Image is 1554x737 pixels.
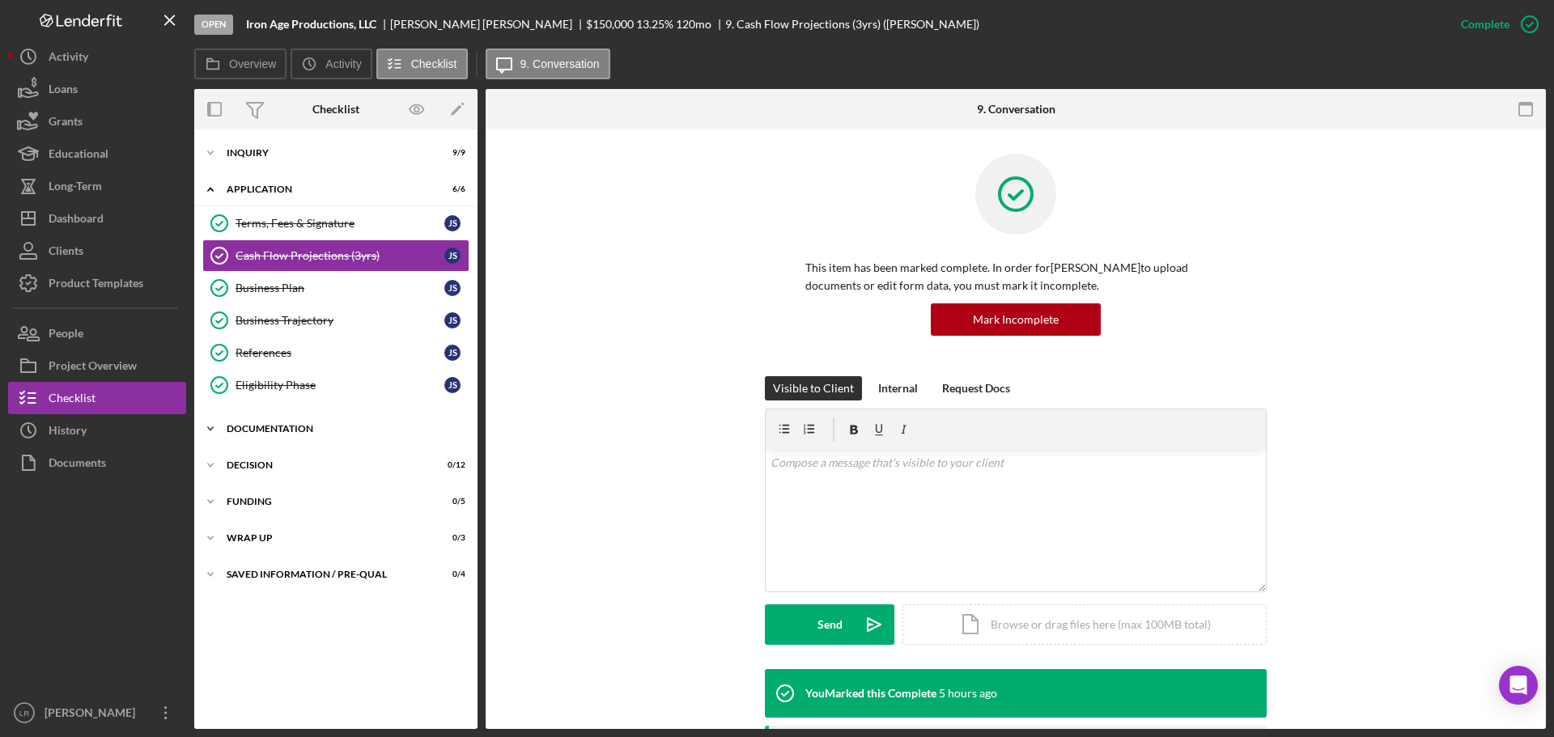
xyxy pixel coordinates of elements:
[934,376,1018,400] button: Request Docs
[49,414,87,451] div: History
[486,49,610,79] button: 9. Conversation
[49,73,78,109] div: Loans
[236,217,444,230] div: Terms, Fees & Signature
[444,280,461,296] div: J S
[676,18,711,31] div: 120 mo
[19,709,29,718] text: LR
[49,105,83,142] div: Grants
[436,533,465,543] div: 0 / 3
[227,424,457,434] div: Documentation
[436,460,465,470] div: 0 / 12
[8,40,186,73] button: Activity
[444,215,461,231] div: J S
[227,184,425,194] div: Application
[8,73,186,105] button: Loans
[8,382,186,414] a: Checklist
[390,18,586,31] div: [PERSON_NAME] [PERSON_NAME]
[49,138,108,174] div: Educational
[444,377,461,393] div: J S
[49,235,83,271] div: Clients
[8,170,186,202] button: Long-Term
[586,17,634,31] span: $150,000
[436,184,465,194] div: 6 / 6
[817,604,843,645] div: Send
[636,18,673,31] div: 13.25 %
[202,304,469,337] a: Business TrajectoryJS
[236,379,444,392] div: Eligibility Phase
[49,202,104,239] div: Dashboard
[8,138,186,170] button: Educational
[227,570,425,579] div: Saved Information / Pre-Qual
[291,49,372,79] button: Activity
[436,148,465,158] div: 9 / 9
[49,382,96,418] div: Checklist
[8,202,186,235] button: Dashboard
[194,49,287,79] button: Overview
[436,497,465,506] div: 0 / 5
[194,15,233,35] div: Open
[325,57,361,70] label: Activity
[202,272,469,304] a: Business PlanJS
[202,239,469,272] a: Cash Flow Projections (3yrs)JS
[939,687,997,700] time: 2025-09-25 20:18
[49,170,102,206] div: Long-Term
[1499,666,1538,705] div: Open Intercom Messenger
[977,103,1055,116] div: 9. Conversation
[1445,8,1546,40] button: Complete
[236,282,444,294] div: Business Plan
[40,697,146,733] div: [PERSON_NAME]
[202,369,469,401] a: Eligibility PhaseJS
[942,376,1010,400] div: Request Docs
[227,533,425,543] div: Wrap up
[227,148,425,158] div: Inquiry
[8,235,186,267] button: Clients
[202,207,469,239] a: Terms, Fees & SignatureJS
[236,346,444,359] div: References
[49,317,83,354] div: People
[8,697,186,729] button: LR[PERSON_NAME]
[765,604,894,645] button: Send
[931,303,1101,336] button: Mark Incomplete
[202,337,469,369] a: ReferencesJS
[8,447,186,479] button: Documents
[444,248,461,264] div: J S
[312,103,359,116] div: Checklist
[49,40,88,77] div: Activity
[8,267,186,299] button: Product Templates
[229,57,276,70] label: Overview
[878,376,918,400] div: Internal
[49,447,106,483] div: Documents
[49,267,143,303] div: Product Templates
[8,317,186,349] button: People
[520,57,600,70] label: 9. Conversation
[773,376,854,400] div: Visible to Client
[246,18,376,31] b: Iron Age Productions, LLC
[8,105,186,138] button: Grants
[444,345,461,361] div: J S
[236,249,444,262] div: Cash Flow Projections (3yrs)
[8,414,186,447] a: History
[49,349,137,386] div: Project Overview
[8,349,186,382] button: Project Overview
[805,259,1226,295] p: This item has been marked complete. In order for [PERSON_NAME] to upload documents or edit form d...
[1461,8,1509,40] div: Complete
[227,460,425,470] div: Decision
[436,570,465,579] div: 0 / 4
[411,57,457,70] label: Checklist
[376,49,468,79] button: Checklist
[765,376,862,400] button: Visible to Client
[870,376,926,400] button: Internal
[973,303,1059,336] div: Mark Incomplete
[227,497,425,506] div: Funding
[444,312,461,328] div: J S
